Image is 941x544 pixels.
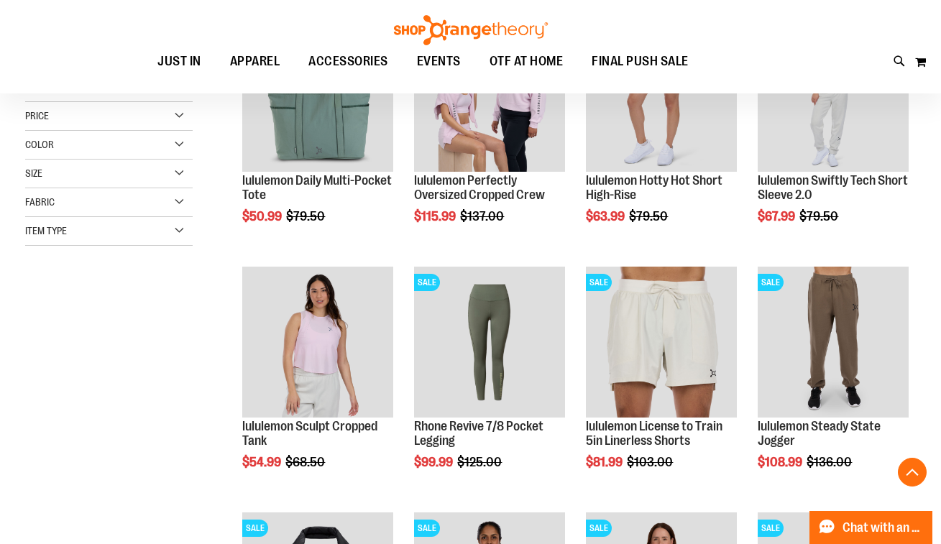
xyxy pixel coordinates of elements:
span: Color [25,139,54,150]
div: product [579,14,743,260]
img: lululemon Hotty Hot Short High-Rise [586,21,736,171]
span: SALE [758,520,784,537]
div: product [579,259,743,506]
a: Rhone Revive 7/8 Pocket LeggingSALE [414,267,564,419]
a: lululemon Steady State Jogger [758,419,881,448]
a: FINAL PUSH SALE [577,45,703,78]
a: lululemon Daily Multi-Pocket ToteSALE [242,21,393,173]
span: EVENTS [417,45,461,78]
div: product [407,14,572,260]
span: SALE [242,520,268,537]
span: ACCESSORIES [308,45,388,78]
span: $68.50 [285,455,327,469]
span: $50.99 [242,209,284,223]
span: Chat with an Expert [843,521,924,535]
span: $79.50 [799,209,840,223]
span: $79.50 [629,209,670,223]
img: Shop Orangetheory [392,15,550,45]
a: OTF AT HOME [475,45,578,78]
span: $54.99 [242,455,283,469]
img: lululemon Swiftly Tech Short Sleeve 2.0 [758,21,908,171]
a: EVENTS [403,45,475,78]
div: product [750,14,915,260]
img: lululemon Perfectly Oversized Cropped Crew [414,21,564,171]
span: APPAREL [230,45,280,78]
a: Rhone Revive 7/8 Pocket Legging [414,419,543,448]
span: $108.99 [758,455,804,469]
a: lululemon Sculpt Cropped Tank [242,419,377,448]
a: APPAREL [216,45,295,78]
span: $99.99 [414,455,455,469]
span: SALE [414,274,440,291]
span: FINAL PUSH SALE [592,45,689,78]
span: $136.00 [807,455,854,469]
img: lululemon Steady State Jogger [758,267,908,417]
span: $63.99 [586,209,627,223]
a: JUST IN [143,45,216,78]
div: product [235,14,400,260]
img: Rhone Revive 7/8 Pocket Legging [414,267,564,417]
a: lululemon Hotty Hot Short High-Rise [586,21,736,173]
a: lululemon Steady State JoggerSALE [758,267,908,419]
img: lululemon Daily Multi-Pocket Tote [242,21,393,171]
div: product [750,259,915,506]
img: lululemon License to Train 5in Linerless Shorts [586,267,736,417]
a: lululemon Daily Multi-Pocket Tote [242,173,392,202]
span: $103.00 [627,455,675,469]
div: product [235,259,400,506]
span: $125.00 [457,455,504,469]
button: Back To Top [898,458,927,487]
span: $81.99 [586,455,625,469]
a: lululemon Perfectly Oversized Cropped Crew [414,173,545,202]
span: Fabric [25,196,55,208]
a: lululemon License to Train 5in Linerless ShortsSALE [586,267,736,419]
span: SALE [758,274,784,291]
span: SALE [586,274,612,291]
a: lululemon Swiftly Tech Short Sleeve 2.0 [758,21,908,173]
a: lululemon License to Train 5in Linerless Shorts [586,419,722,448]
img: lululemon Sculpt Cropped Tank [242,267,393,417]
span: JUST IN [157,45,201,78]
div: product [407,259,572,506]
span: Item Type [25,225,67,236]
a: lululemon Hotty Hot Short High-Rise [586,173,722,202]
button: Chat with an Expert [809,511,933,544]
span: SALE [414,520,440,537]
a: lululemon Perfectly Oversized Cropped CrewSALE [414,21,564,173]
span: Price [25,110,49,121]
span: SALE [586,520,612,537]
a: lululemon Sculpt Cropped Tank [242,267,393,419]
span: Size [25,167,42,179]
span: $137.00 [460,209,506,223]
span: $67.99 [758,209,797,223]
a: lululemon Swiftly Tech Short Sleeve 2.0 [758,173,908,202]
span: OTF AT HOME [490,45,564,78]
a: ACCESSORIES [294,45,403,78]
span: $79.50 [286,209,327,223]
span: $115.99 [414,209,458,223]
